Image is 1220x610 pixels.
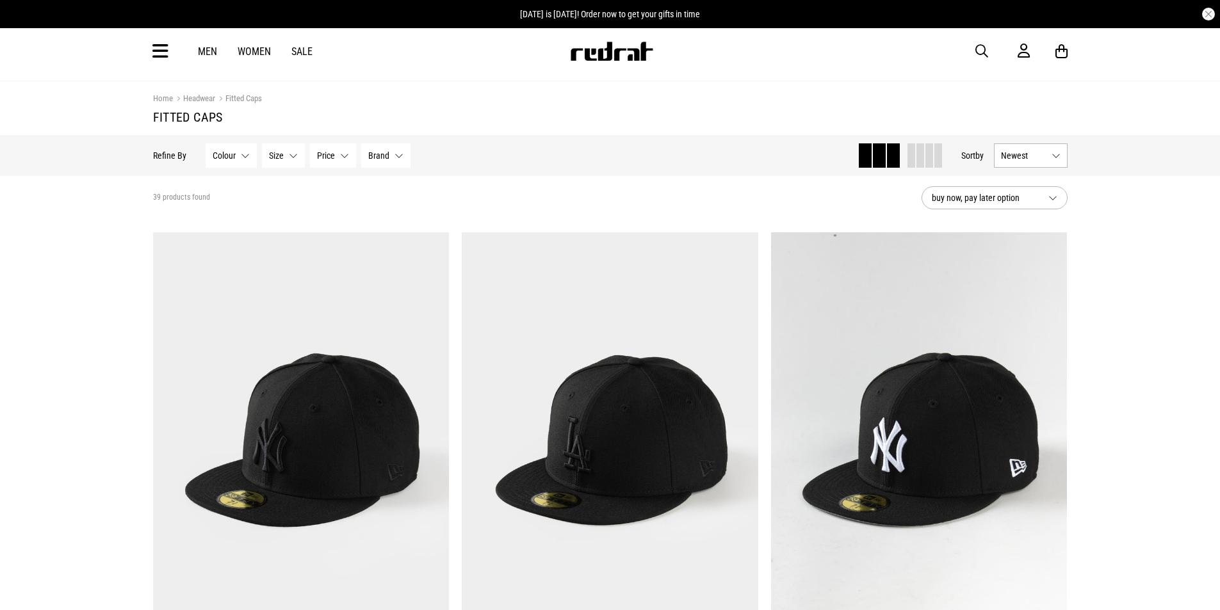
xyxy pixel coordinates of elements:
button: Newest [994,143,1068,168]
a: Home [153,93,173,103]
button: Brand [361,143,411,168]
span: by [975,150,984,161]
span: buy now, pay later option [932,190,1038,205]
span: Price [317,150,335,161]
a: Men [198,45,217,58]
p: Refine By [153,150,186,161]
span: Size [269,150,284,161]
span: [DATE] is [DATE]! Order now to get your gifts in time [520,9,700,19]
a: Women [238,45,271,58]
span: Brand [368,150,389,161]
button: Colour [206,143,257,168]
h1: Fitted Caps [153,109,1068,125]
a: Fitted Caps [215,93,262,106]
button: Sortby [961,148,984,163]
span: Colour [213,150,236,161]
button: Size [262,143,305,168]
a: Headwear [173,93,215,106]
span: Newest [1001,150,1046,161]
a: Sale [291,45,313,58]
span: 39 products found [153,193,210,203]
button: Price [310,143,356,168]
img: Redrat logo [569,42,654,61]
button: buy now, pay later option [922,186,1068,209]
